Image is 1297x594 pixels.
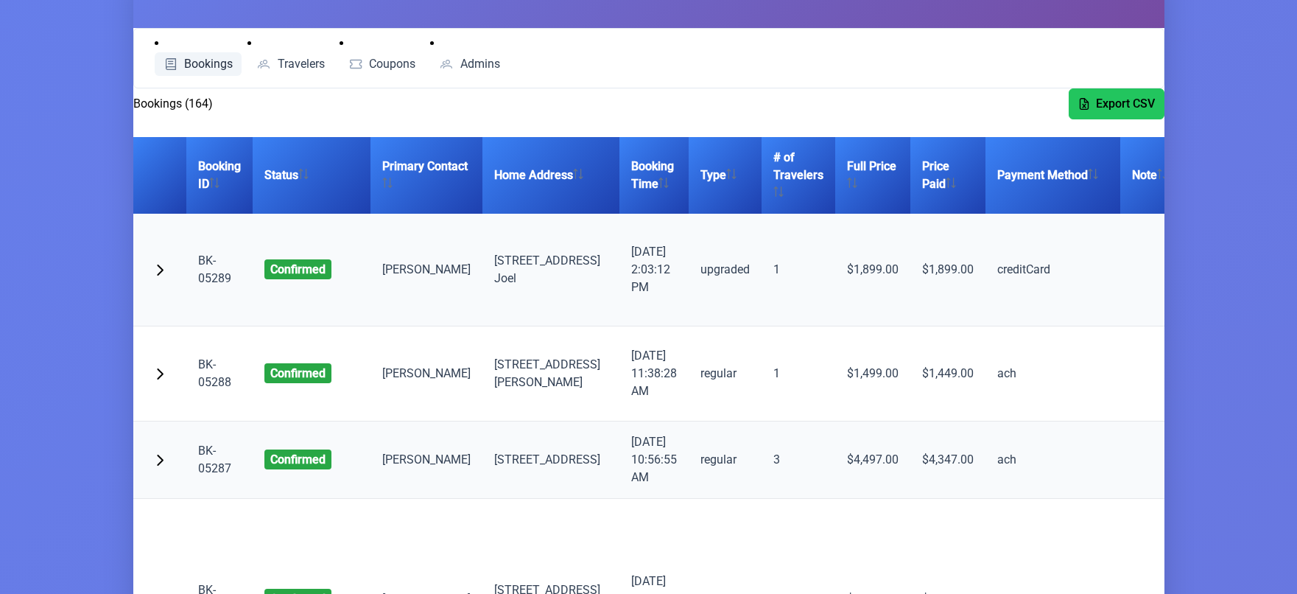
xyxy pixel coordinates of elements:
td: $1,449.00 [910,326,985,422]
span: Coupons [369,58,415,70]
td: $1,899.00 [835,214,910,326]
a: Travelers [247,52,334,76]
td: 1 [762,326,835,422]
li: Travelers [247,35,334,76]
td: ach [985,326,1120,422]
th: Home Address [482,137,619,214]
span: Travelers [278,58,325,70]
button: Export CSV [1069,88,1164,119]
td: [STREET_ADDRESS] [482,422,619,499]
td: $4,347.00 [910,422,985,499]
td: [DATE] 11:38:28 AM [619,326,689,422]
th: Type [689,137,762,214]
span: confirmed [264,363,331,383]
th: Payment Method [985,137,1120,214]
td: [STREET_ADDRESS][PERSON_NAME] [482,326,619,422]
td: $1,499.00 [835,326,910,422]
li: Coupons [340,35,425,76]
th: # of Travelers [762,137,835,214]
td: $4,497.00 [835,422,910,499]
a: Coupons [340,52,425,76]
td: creditCard [985,214,1120,326]
th: Booking Time [619,137,689,214]
td: regular [689,326,762,422]
th: Status [253,137,370,214]
td: $1,899.00 [910,214,985,326]
th: Full Price [835,137,910,214]
span: confirmed [264,259,331,279]
a: BK-05288 [198,357,231,389]
td: [STREET_ADDRESS] Joel [482,214,619,326]
th: Booking ID [186,137,253,214]
li: Admins [430,35,509,76]
td: ach [985,422,1120,499]
td: [PERSON_NAME] [370,214,482,326]
td: 1 [762,214,835,326]
td: 3 [762,422,835,499]
span: Bookings [184,58,233,70]
td: [PERSON_NAME] [370,422,482,499]
span: Export CSV [1096,95,1155,113]
li: Bookings [155,35,242,76]
a: BK-05287 [198,444,231,475]
th: Primary Contact [370,137,482,214]
td: [PERSON_NAME] [370,326,482,422]
span: Admins [460,58,500,70]
th: Note [1120,137,1197,214]
th: Price Paid [910,137,985,214]
td: upgraded [689,214,762,326]
a: Admins [430,52,509,76]
td: [DATE] 2:03:12 PM [619,214,689,326]
td: [DATE] 10:56:55 AM [619,422,689,499]
h2: Bookings (164) [133,95,213,113]
td: regular [689,422,762,499]
span: confirmed [264,450,331,469]
a: BK-05289 [198,254,231,285]
a: Bookings [155,52,242,76]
